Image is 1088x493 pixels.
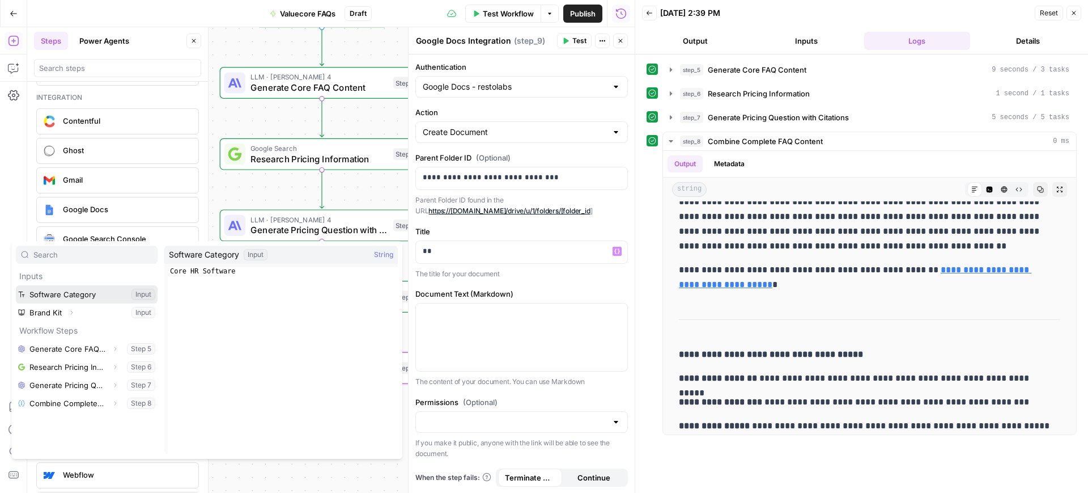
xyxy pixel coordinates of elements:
[864,32,971,50] button: Logs
[415,473,491,483] a: When the step fails:
[708,136,823,147] span: Combine Complete FAQ Content
[63,233,189,245] span: Google Search Console
[415,195,628,217] p: Parent Folder ID found in the URL ]
[680,88,703,99] span: step_6
[16,340,158,358] button: Select variable Generate Core FAQ Content
[570,8,596,19] span: Publish
[975,32,1081,50] button: Details
[16,394,158,412] button: Select variable Combine Complete FAQ Content
[680,64,703,75] span: step_5
[505,472,555,483] span: Terminate Workflow
[263,5,342,23] button: Valuecore FAQs
[663,132,1076,150] button: 0 ms
[663,151,1076,435] div: 0 ms
[44,175,55,186] img: gmail%20(1).png
[63,115,189,127] span: Contentful
[393,148,418,160] div: Step 6
[44,204,55,216] img: Instagram%20post%20-%201%201.png
[244,249,267,260] div: Input
[557,33,592,48] button: Test
[169,249,239,260] span: Software Category
[220,138,424,170] div: Google SearchResearch Pricing InformationStep 6
[563,5,602,23] button: Publish
[707,155,751,172] button: Metadata
[415,437,628,460] p: If you make it public, anyone with the link will be able to see the document.
[992,112,1069,123] span: 5 seconds / 5 tasks
[374,249,393,260] span: String
[393,77,418,89] div: Step 5
[680,136,703,147] span: step_8
[423,127,607,138] input: Create Document
[16,285,158,304] button: Select variable Software Category
[34,32,68,50] button: Steps
[320,27,324,65] g: Edge from start to step_5
[416,35,511,47] textarea: Google Docs Integration
[16,376,158,394] button: Select variable Generate Pricing Question with Citations
[415,226,628,237] label: Title
[465,5,541,23] button: Test Workflow
[44,145,55,157] img: ghost-logo-orb.png
[562,469,626,487] button: Continue
[1053,136,1069,146] span: 0 ms
[73,32,136,50] button: Power Agents
[996,89,1069,99] span: 1 second / 1 tasks
[483,8,534,19] span: Test Workflow
[680,112,703,123] span: step_7
[415,61,628,73] label: Authentication
[415,268,628,280] p: The title for your document
[250,214,388,225] span: LLM · [PERSON_NAME] 4
[463,397,498,408] span: (Optional)
[514,35,545,47] span: ( step_9 )
[476,152,511,163] span: (Optional)
[250,81,388,94] span: Generate Core FAQ Content
[668,155,703,172] button: Output
[63,469,189,481] span: Webflow
[63,145,189,156] span: Ghost
[280,8,335,19] span: Valuecore FAQs
[16,304,158,322] button: Select variable Brand Kit
[753,32,860,50] button: Inputs
[350,9,367,19] span: Draft
[672,182,707,197] span: string
[63,174,189,186] span: Gmail
[44,115,55,127] img: sdasd.png
[393,220,418,231] div: Step 7
[220,67,424,99] div: LLM · [PERSON_NAME] 4Generate Core FAQ ContentStep 5
[415,376,628,387] p: The content of your document. You can use Markdown
[415,397,628,408] label: Permissions
[663,85,1076,103] button: 1 second / 1 tasks
[1040,8,1058,18] span: Reset
[250,152,388,165] span: Research Pricing Information
[250,71,388,82] span: LLM · [PERSON_NAME] 4
[33,249,152,260] input: Search
[1035,6,1063,20] button: Reset
[63,204,189,215] span: Google Docs
[708,112,849,123] span: Generate Pricing Question with Citations
[428,207,590,215] a: https://[DOMAIN_NAME]/drive/u/1/folders/[folder_id
[423,81,607,92] input: Google Docs - restolabs
[663,61,1076,79] button: 9 seconds / 3 tasks
[16,358,158,376] button: Select variable Research Pricing Information
[642,32,749,50] button: Output
[320,99,324,137] g: Edge from step_5 to step_6
[992,65,1069,75] span: 9 seconds / 3 tasks
[663,108,1076,127] button: 5 seconds / 5 tasks
[572,36,586,46] span: Test
[708,64,806,75] span: Generate Core FAQ Content
[44,470,55,481] img: webflow-icon.webp
[415,152,628,163] label: Parent Folder ID
[415,288,628,300] label: Document Text (Markdown)
[16,322,158,340] p: Workflow Steps
[220,209,424,241] div: LLM · [PERSON_NAME] 4Generate Pricing Question with CitationsStep 7
[250,143,388,154] span: Google Search
[577,472,610,483] span: Continue
[320,170,324,208] g: Edge from step_6 to step_7
[16,267,158,285] p: Inputs
[36,92,199,103] div: Integration
[39,62,196,74] input: Search steps
[44,234,55,245] img: google-search-console.svg
[708,88,810,99] span: Research Pricing Information
[415,107,628,118] label: Action
[250,224,388,237] span: Generate Pricing Question with Citations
